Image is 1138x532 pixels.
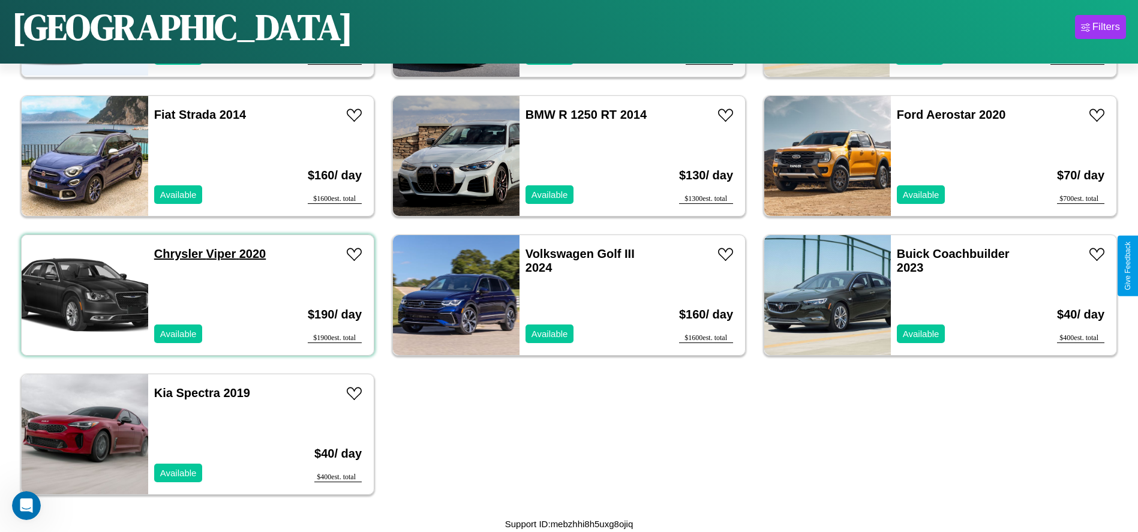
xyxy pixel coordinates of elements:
div: $ 1900 est. total [308,333,362,343]
div: Give Feedback [1124,242,1132,290]
h3: $ 160 / day [679,296,733,333]
div: $ 400 est. total [1057,333,1104,343]
h3: $ 190 / day [308,296,362,333]
h3: $ 40 / day [314,435,362,473]
p: Available [532,187,568,203]
a: Ford Aerostar 2020 [897,108,1006,121]
button: Filters [1075,15,1126,39]
a: Buick Coachbuilder 2023 [897,247,1010,274]
p: Available [160,187,197,203]
p: Available [532,326,568,342]
a: Kia Spectra 2019 [154,386,250,399]
h3: $ 160 / day [308,157,362,194]
p: Support ID: mebzhhi8h5uxg8ojiq [505,516,633,532]
p: Available [160,326,197,342]
div: $ 400 est. total [314,473,362,482]
p: Available [160,465,197,481]
div: $ 1600 est. total [308,194,362,204]
p: Available [903,187,939,203]
h1: [GEOGRAPHIC_DATA] [12,2,353,52]
a: BMW R 1250 RT 2014 [526,108,647,121]
a: Volkswagen Golf III 2024 [526,247,635,274]
div: Filters [1092,21,1120,33]
div: $ 700 est. total [1057,194,1104,204]
h3: $ 130 / day [679,157,733,194]
div: $ 1300 est. total [679,194,733,204]
iframe: Intercom live chat [12,491,41,520]
a: Fiat Strada 2014 [154,108,246,121]
p: Available [903,326,939,342]
div: $ 1600 est. total [679,333,733,343]
a: Chrysler Viper 2020 [154,247,266,260]
h3: $ 40 / day [1057,296,1104,333]
h3: $ 70 / day [1057,157,1104,194]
